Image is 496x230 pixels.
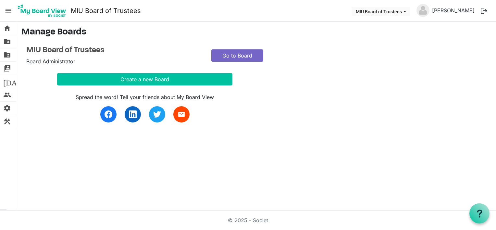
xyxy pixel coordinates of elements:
button: logout [477,4,491,18]
img: facebook.svg [105,110,112,118]
button: Create a new Board [57,73,232,85]
h3: Manage Boards [21,27,491,38]
a: Go to Board [211,49,263,62]
span: [DATE] [3,75,28,88]
span: Board Administrator [26,58,75,65]
a: email [173,106,190,122]
img: My Board View Logo [16,3,68,19]
div: Spread the word! Tell your friends about My Board View [57,93,232,101]
span: folder_shared [3,35,11,48]
span: settings [3,102,11,115]
a: © 2025 - Societ [228,217,268,224]
img: no-profile-picture.svg [416,4,429,17]
span: people [3,88,11,101]
span: construction [3,115,11,128]
img: linkedin.svg [129,110,137,118]
img: twitter.svg [153,110,161,118]
span: switch_account [3,62,11,75]
a: My Board View Logo [16,3,71,19]
span: menu [2,5,14,17]
span: home [3,22,11,35]
a: MIU Board of Trustees [26,46,202,55]
a: MIU Board of Trustees [71,4,141,17]
button: MIU Board of Trustees dropdownbutton [352,7,410,16]
span: email [178,110,185,118]
a: [PERSON_NAME] [429,4,477,17]
span: folder_shared [3,48,11,61]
